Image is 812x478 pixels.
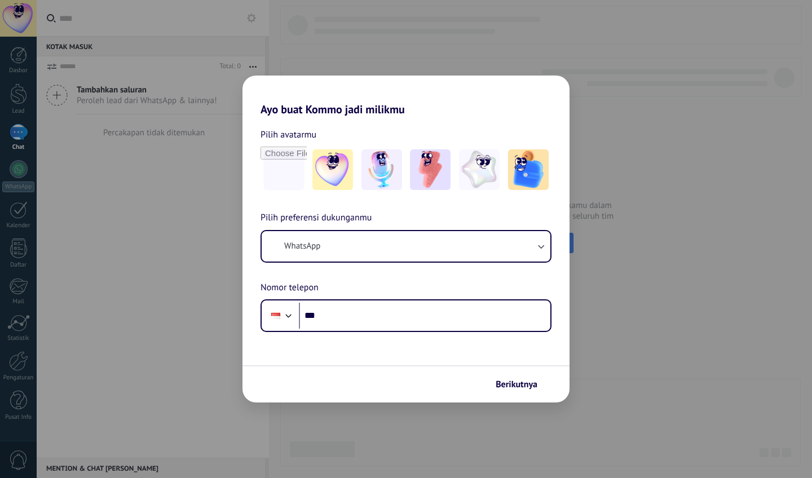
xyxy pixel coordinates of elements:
img: -2.jpeg [361,149,402,190]
img: -1.jpeg [312,149,353,190]
h2: Ayo buat Kommo jadi milikmu [242,76,570,116]
span: Nomor telepon [261,281,319,295]
img: -4.jpeg [459,149,500,190]
button: WhatsApp [262,231,550,262]
span: Berikutnya [496,380,537,388]
img: -3.jpeg [410,149,451,190]
div: Indonesia: + 62 [265,304,286,327]
img: -5.jpeg [508,149,549,190]
span: Pilih preferensi dukunganmu [261,211,372,225]
span: WhatsApp [284,241,320,252]
span: Pilih avatarmu [261,127,316,142]
button: Berikutnya [491,375,553,394]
